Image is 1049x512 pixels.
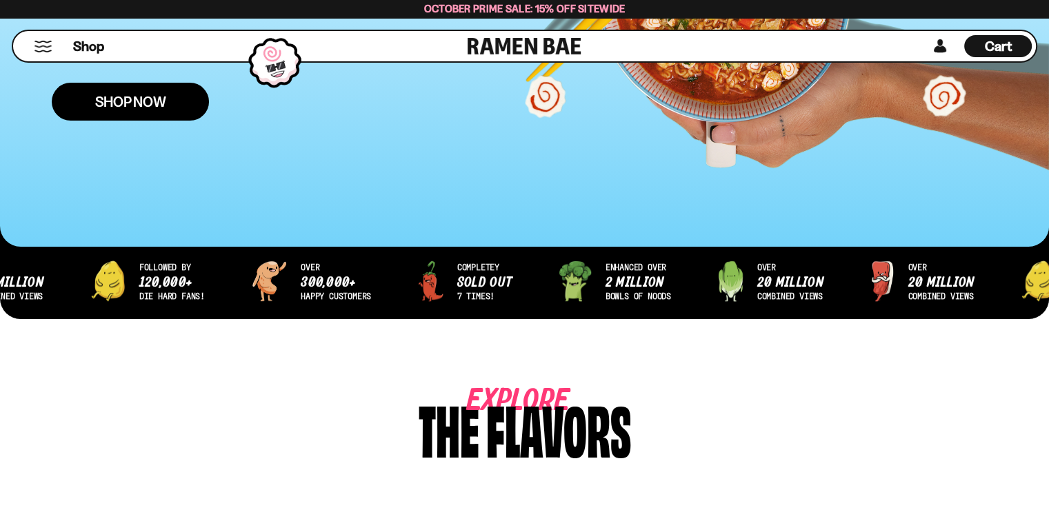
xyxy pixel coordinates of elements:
div: flavors [486,395,631,460]
div: The [419,395,479,460]
span: Shop [73,37,104,56]
a: Shop [73,35,104,57]
span: October Prime Sale: 15% off Sitewide [424,2,626,15]
a: Shop Now [52,83,209,121]
button: Mobile Menu Trigger [34,41,52,52]
span: Explore [467,395,528,408]
span: Cart [985,38,1012,54]
span: Shop Now [95,94,166,109]
div: Cart [964,31,1032,61]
